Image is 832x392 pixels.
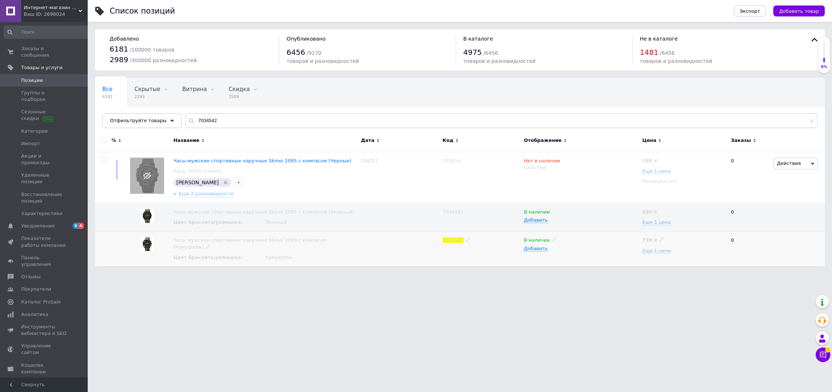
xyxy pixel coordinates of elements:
[110,7,175,15] div: Список позиций
[640,58,712,64] span: товаров и разновидностей
[21,140,40,147] span: Импорт
[773,5,825,16] button: Добавить товар
[4,26,94,39] input: Поиск
[642,158,657,164] div: ₴
[734,5,766,16] button: Экспорт
[21,255,68,268] span: Панель управления
[524,158,560,166] span: Нет в наличии
[134,86,160,93] span: Скрытые
[110,45,128,53] span: 6181
[21,210,62,217] span: Характеристики
[21,299,61,305] span: Каталог ProSale
[265,219,357,226] div: Зеленый
[524,217,548,223] span: Добавить
[173,219,265,226] div: Цвет браслета/ремешка :
[130,57,197,63] span: / 300000 разновидностей
[179,191,233,197] span: Еще 2 разновидности
[223,180,228,185] svg: Удалить метку
[21,45,68,59] span: Заказы и сообщения
[21,172,68,185] span: Удаленные позиции
[229,94,250,99] span: 2509
[130,47,174,53] span: / 100000 товаров
[640,48,658,57] span: 1481
[818,64,830,69] div: 6%
[660,50,675,56] span: / 6456
[140,209,154,223] img: Часы мужские спортивные наручные Skmei 2095 с компасом (Зеленый)
[21,362,68,375] span: Кошелек компании
[307,50,321,56] span: / 9170
[463,58,536,64] span: товаров и разновидностей
[777,161,801,166] span: Действия
[21,64,62,71] span: Товары и услуги
[182,86,207,93] span: Витрина
[173,209,354,215] span: Часы мужские спортивные наручные Skmei 2095 с компасом (Зеленый)
[21,90,68,103] span: Группы и подборки
[463,36,493,42] span: В каталоге
[21,343,68,356] span: Управление сайтом
[740,8,760,14] span: Экспорт
[134,94,160,99] span: 2293
[173,137,199,144] span: Название
[110,36,139,42] span: Добавлено
[21,128,48,135] span: Категории
[442,237,464,243] span: 7034542
[21,274,41,280] span: Отзывы
[185,113,817,128] input: Поиск по названию позиции, артикулу и поисковым запросам
[642,209,652,215] b: 689
[483,50,498,56] span: / 6456
[21,286,51,293] span: Покупатели
[442,158,461,163] span: 703454
[642,237,725,244] div: ₴
[21,153,68,166] span: Акции и промокоды
[463,48,482,57] span: 4975
[111,137,116,144] span: %
[642,248,670,254] span: Еще 1 цена
[73,223,79,229] span: 6
[21,235,68,248] span: Показатели работы компании
[642,209,725,215] div: ₴
[102,94,113,99] span: 6181
[102,86,113,93] span: Все
[286,48,305,57] span: 6456
[173,168,222,174] a: Часы SKMEI (скмей)
[21,324,68,337] span: Инструменты вебмастера и SEO
[21,191,68,204] span: Восстановление позиций
[726,152,772,203] div: 0
[78,223,84,229] span: 4
[524,237,550,245] span: В наличии
[731,137,751,144] span: Заказы
[361,137,375,144] span: Дата
[130,158,164,194] img: Часы мужские спортивные наручные Skmei 2095 с компасом (Черные)
[286,36,326,42] span: Опубликовано
[21,109,68,122] span: Сезонные скидки
[779,8,819,14] span: Добавить товар
[21,311,48,318] span: Аналитика
[524,137,562,144] span: Отображение
[816,347,830,362] button: Чат с покупателем
[265,254,357,261] div: Камуфляж
[640,36,678,42] span: Не в каталоге
[642,237,652,243] b: 739
[21,77,43,84] span: Позиции
[642,219,670,225] span: Еще 1 цена
[524,164,639,171] div: Скрытый
[110,118,167,123] span: Отфильтруйте товары
[726,203,772,231] div: 0
[110,55,128,64] span: 2989
[726,231,772,266] div: 0
[642,158,652,163] b: 789
[24,11,88,18] div: Ваш ID: 2698024
[173,158,351,163] a: Часы мужские спортивные наручные Skmei 2095 с компасом (Черные)
[359,152,441,203] div: [DATE]
[173,237,327,249] span: Часы мужские спортивные наручные Skmei 2095 с компасом (Камуфляж)
[524,209,550,217] span: В наличии
[21,223,54,229] span: Уведомления
[176,180,219,185] span: [PERSON_NAME]
[442,137,453,144] span: Код
[442,209,464,215] span: 7034541
[642,178,725,185] div: Розница и опт
[524,246,548,252] span: Добавить
[229,86,250,93] span: Скидка
[24,4,79,11] span: Интернет-магазин «Sale Zone»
